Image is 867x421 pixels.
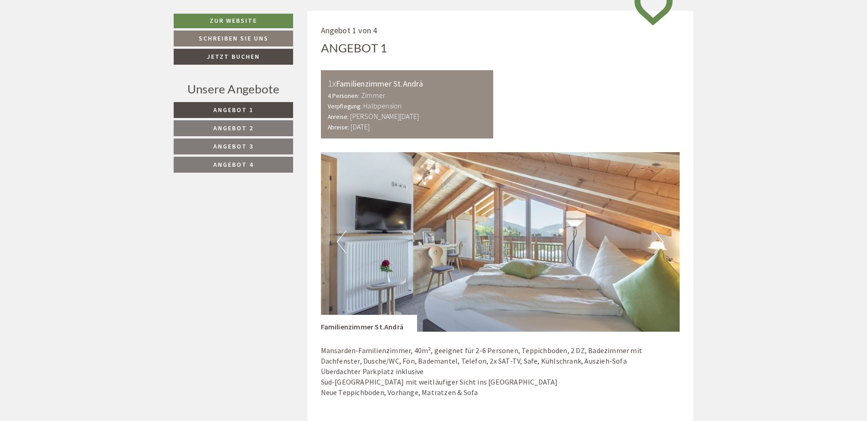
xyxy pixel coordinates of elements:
[337,231,346,253] button: Previous
[350,112,419,121] b: [PERSON_NAME][DATE]
[328,92,360,100] small: 4 Personen:
[328,77,336,89] b: 1x
[213,106,253,114] span: Angebot 1
[174,49,293,65] a: Jetzt buchen
[14,45,144,51] small: 06:21
[174,81,293,98] div: Unsere Angebote
[321,152,680,332] img: image
[213,142,253,150] span: Angebot 3
[174,14,293,28] a: Zur Website
[7,25,149,53] div: Guten Tag, wie können wir Ihnen helfen?
[654,231,664,253] button: Next
[213,160,253,169] span: Angebot 4
[14,27,144,34] div: [GEOGRAPHIC_DATA]
[351,122,370,131] b: [DATE]
[328,123,350,131] small: Abreise:
[328,77,487,90] div: Familienzimmer St.Andrä
[328,103,362,110] small: Verpflegung:
[363,101,402,110] b: Halbpension
[321,40,387,56] div: Angebot 1
[361,91,385,100] b: Zimmer
[321,25,377,36] span: Angebot 1 von 4
[321,315,418,332] div: Familienzimmer St.Andrä
[304,240,359,256] button: Senden
[321,345,680,397] p: Mansarden-Familienzimmer, 40m², geeignet für 2-6 Personen, Teppichboden, 2 DZ, Badezimmer mit Dac...
[160,7,199,23] div: Montag
[213,124,253,132] span: Angebot 2
[328,113,349,121] small: Anreise:
[174,31,293,46] a: Schreiben Sie uns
